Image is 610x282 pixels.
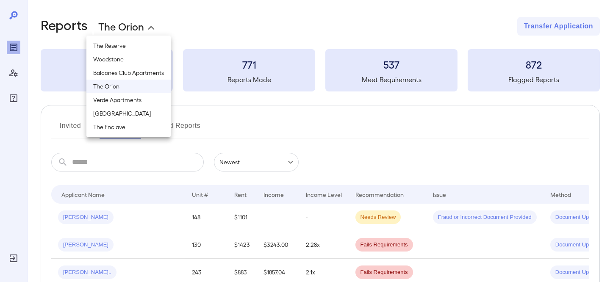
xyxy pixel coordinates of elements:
li: The Enclave [86,120,171,134]
li: Woodstone [86,53,171,66]
li: Balcones Club Apartments [86,66,171,80]
li: The Reserve [86,39,171,53]
li: The Orion [86,80,171,93]
li: Verde Apartments [86,93,171,107]
li: [GEOGRAPHIC_DATA] [86,107,171,120]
